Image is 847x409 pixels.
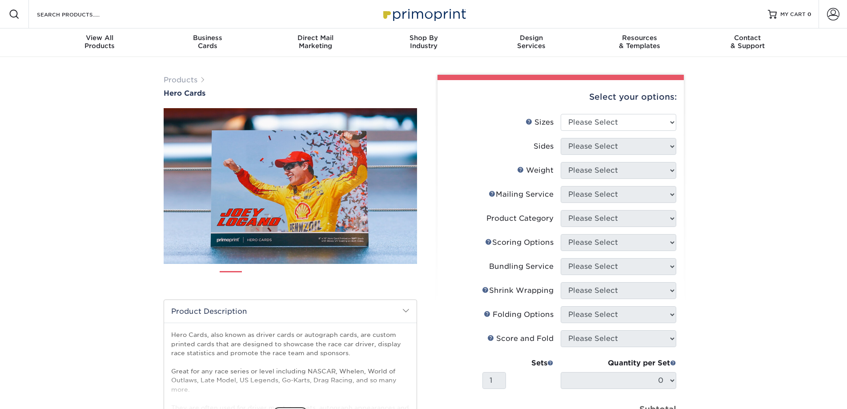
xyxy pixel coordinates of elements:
[517,165,554,176] div: Weight
[153,34,261,50] div: Cards
[36,9,123,20] input: SEARCH PRODUCTS.....
[445,80,677,114] div: Select your options:
[46,34,154,50] div: Products
[534,141,554,152] div: Sides
[164,89,417,97] a: Hero Cards
[489,189,554,200] div: Mailing Service
[482,358,554,369] div: Sets
[694,34,802,42] span: Contact
[489,261,554,272] div: Bundling Service
[586,34,694,42] span: Resources
[249,267,272,290] img: Hero Cards 02
[561,358,676,369] div: Quantity per Set
[586,28,694,57] a: Resources& Templates
[153,34,261,42] span: Business
[369,28,478,57] a: Shop ByIndustry
[484,309,554,320] div: Folding Options
[164,106,417,266] img: Hero Cards 01
[487,333,554,344] div: Score and Fold
[369,34,478,42] span: Shop By
[478,28,586,57] a: DesignServices
[526,117,554,128] div: Sizes
[261,28,369,57] a: Direct MailMarketing
[478,34,586,42] span: Design
[586,34,694,50] div: & Templates
[309,267,331,290] img: Hero Cards 04
[694,28,802,57] a: Contact& Support
[153,28,261,57] a: BusinessCards
[261,34,369,50] div: Marketing
[807,11,811,17] span: 0
[486,213,554,224] div: Product Category
[220,268,242,290] img: Hero Cards 01
[164,76,197,84] a: Products
[279,267,301,290] img: Hero Cards 03
[485,237,554,248] div: Scoring Options
[478,34,586,50] div: Services
[46,34,154,42] span: View All
[46,28,154,57] a: View AllProducts
[379,4,468,24] img: Primoprint
[339,267,361,290] img: Hero Cards 05
[694,34,802,50] div: & Support
[780,11,806,18] span: MY CART
[261,34,369,42] span: Direct Mail
[369,34,478,50] div: Industry
[482,285,554,296] div: Shrink Wrapping
[164,300,417,323] h2: Product Description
